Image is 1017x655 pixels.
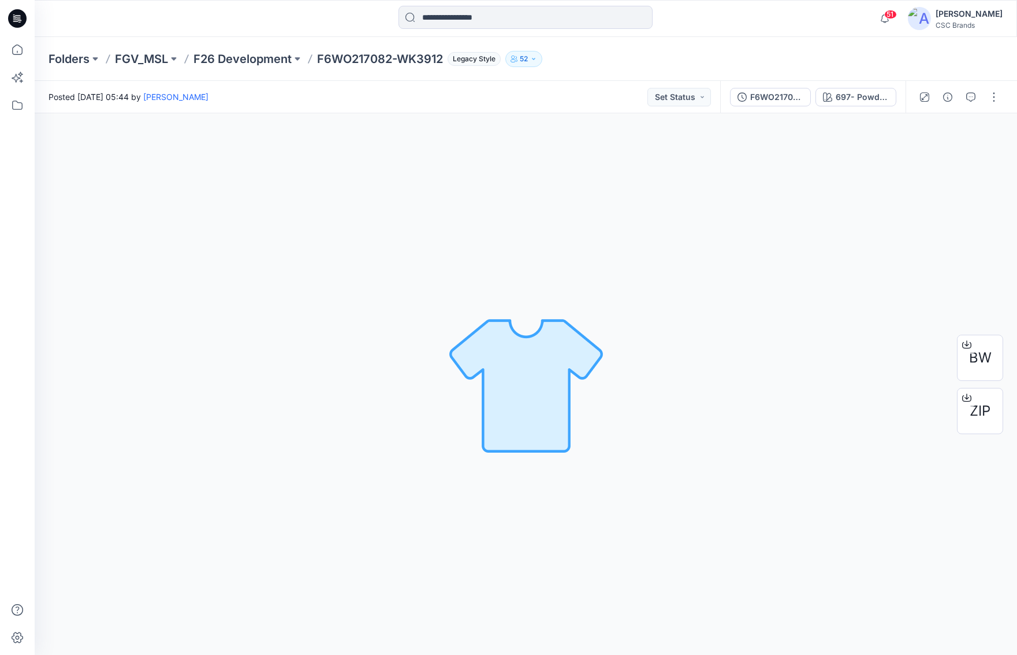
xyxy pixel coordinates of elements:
[317,51,443,67] p: F6WO217082-WK3912
[443,51,501,67] button: Legacy Style
[970,401,990,421] span: ZIP
[730,88,811,106] button: F6WO217082-WK3912
[115,51,168,67] a: FGV_MSL
[884,10,897,19] span: 51
[505,51,542,67] button: 52
[936,21,1003,29] div: CSC Brands
[193,51,292,67] a: F26 Development
[750,91,803,103] div: F6WO217082-WK3912
[520,53,528,65] p: 52
[938,88,957,106] button: Details
[143,92,208,102] a: [PERSON_NAME]
[49,51,90,67] a: Folders
[815,88,896,106] button: 697- Powder Pink
[969,347,992,368] span: BW
[445,304,607,465] img: No Outline
[49,91,208,103] span: Posted [DATE] 05:44 by
[936,7,1003,21] div: [PERSON_NAME]
[908,7,931,30] img: avatar
[448,52,501,66] span: Legacy Style
[836,91,889,103] div: 697- Powder Pink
